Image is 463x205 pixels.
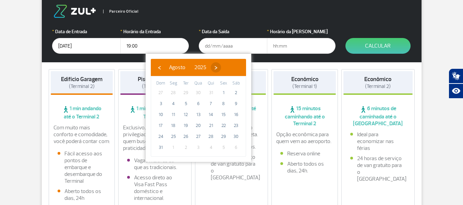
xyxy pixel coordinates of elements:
th: weekday [155,80,167,87]
strong: Econômico [364,76,391,83]
span: 5 [218,142,229,153]
span: 5 [180,98,191,109]
strong: Piso Premium [138,76,172,83]
img: logo-zul.png [52,5,97,18]
span: 21 [206,120,217,131]
span: 4 [168,98,179,109]
span: 4 [206,142,217,153]
li: Vagas maiores do que as tradicionais. [127,157,183,171]
span: Agosto [169,64,185,71]
th: weekday [230,80,242,87]
span: 6 [193,98,204,109]
span: 22 [218,120,229,131]
span: 1 min andando até o Terminal 2 [120,105,190,120]
bs-datepicker-container: calendar [146,54,251,162]
span: 29 [218,131,229,142]
span: 16 [231,109,242,120]
input: hh:mm [267,38,336,54]
span: 27 [155,87,166,98]
span: 6 [231,142,242,153]
p: Exclusivo, com localização privilegiada e ideal para quem busca conforto e praticidade. [123,124,187,152]
button: Calcular [345,38,411,54]
span: 18 [168,120,179,131]
p: Com muito mais conforto e comodidade, você poderá contar com: [53,124,110,145]
span: 12 [180,109,191,120]
span: 17 [155,120,166,131]
button: Agosto [165,62,190,73]
th: weekday [180,80,192,87]
li: 24 horas de serviço de van gratuito para o [GEOGRAPHIC_DATA] [204,154,259,181]
span: 28 [168,87,179,98]
span: 25 [168,131,179,142]
li: 24 horas de serviço de van gratuito para o [GEOGRAPHIC_DATA] [350,155,406,182]
span: 3 [193,142,204,153]
input: dd/mm/aaaa [199,38,267,54]
bs-datepicker-navigation-view: ​ ​ ​ [154,63,221,70]
span: 1 min andando até o Terminal 2 [51,105,113,120]
li: Ideal para economizar nas férias [350,131,406,152]
span: 14 [206,109,217,120]
span: 30 [231,131,242,142]
span: 10 [155,109,166,120]
li: Acesso direto ao Visa Fast Pass doméstico e internacional. [127,174,183,202]
span: 15 minutos caminhando até o Terminal 2 [273,105,336,127]
input: dd/mm/aaaa [52,38,121,54]
li: Fácil acesso aos pontos de embarque e desembarque do Terminal [58,150,106,184]
span: 1 [168,142,179,153]
span: 6 minutos de caminhada até o [GEOGRAPHIC_DATA] [343,105,413,127]
span: 1 [218,87,229,98]
th: weekday [167,80,180,87]
span: 2 [231,87,242,98]
span: 11 [168,109,179,120]
button: › [211,62,221,73]
label: Horário da Entrada [120,28,189,35]
span: 30 [193,87,204,98]
strong: Edifício Garagem [61,76,102,83]
th: weekday [205,80,217,87]
span: 27 [193,131,204,142]
div: Plugin de acessibilidade da Hand Talk. [449,68,463,99]
button: Abrir tradutor de língua de sinais. [449,68,463,84]
button: Abrir recursos assistivos. [449,84,463,99]
li: Aberto todos os dias, 24h. [280,161,329,174]
span: 13 [193,109,204,120]
span: (Terminal 2) [142,83,168,90]
span: (Terminal 2) [69,83,95,90]
span: 29 [180,87,191,98]
strong: Econômico [291,76,318,83]
span: 3 [155,98,166,109]
span: 23 [231,120,242,131]
label: Data de Entrada [52,28,121,35]
button: ‹ [154,62,165,73]
span: 8 [218,98,229,109]
input: hh:mm [120,38,189,54]
span: (Terminal 2) [365,83,391,90]
span: 2025 [194,64,206,71]
span: Parceiro Oficial [103,10,138,13]
label: Data da Saída [199,28,267,35]
span: 9 [231,98,242,109]
p: Opção econômica para quem vem ao aeroporto. [276,131,333,145]
label: Horário da [PERSON_NAME] [267,28,336,35]
span: 20 [193,120,204,131]
span: 19 [180,120,191,131]
button: 2025 [190,62,211,73]
span: 7 [206,98,217,109]
th: weekday [192,80,205,87]
span: 28 [206,131,217,142]
span: 31 [206,87,217,98]
span: (Terminal 1) [292,83,317,90]
li: Aberto todos os dias, 24h [58,188,106,202]
li: Reserva online [280,150,329,157]
th: weekday [217,80,230,87]
span: 24 [155,131,166,142]
span: 15 [218,109,229,120]
span: 31 [155,142,166,153]
span: 2 [180,142,191,153]
span: 26 [180,131,191,142]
